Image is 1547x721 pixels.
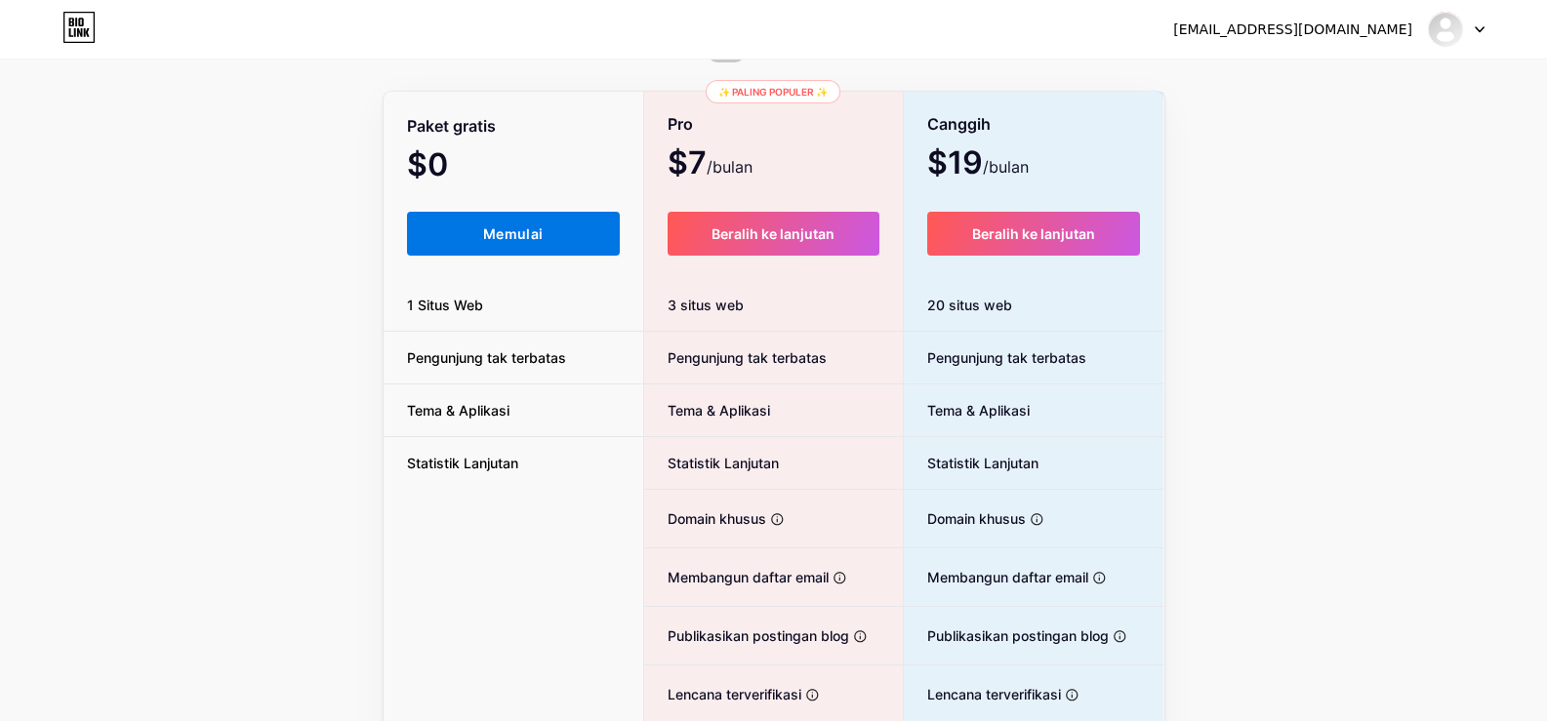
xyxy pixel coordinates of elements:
[668,114,693,134] font: Pro
[668,510,766,527] font: Domain khusus
[1173,21,1412,37] font: [EMAIL_ADDRESS][DOMAIN_NAME]
[668,627,849,644] font: Publikasikan postingan blog
[668,143,707,181] font: $7
[983,157,1029,177] font: /bulan
[712,225,835,242] font: Beralih ke lanjutan
[927,297,1012,313] font: 20 situs web
[407,212,621,256] button: Memulai
[707,157,753,177] font: /bulan
[927,143,983,181] font: $19
[668,402,770,419] font: Tema & Aplikasi
[407,455,518,471] font: Statistik Lanjutan
[927,114,991,134] font: Canggih
[927,402,1030,419] font: Tema & Aplikasi
[1427,11,1464,48] img: sholagiadigital
[927,569,1088,585] font: Membangun daftar email
[668,212,879,256] button: Beralih ke lanjutan
[927,455,1038,471] font: Statistik Lanjutan
[668,569,829,585] font: Membangun daftar email
[668,297,744,313] font: 3 situs web
[718,86,828,98] font: ✨ Paling populer ✨
[483,225,543,242] font: Memulai
[407,349,566,366] font: Pengunjung tak terbatas
[407,297,483,313] font: 1 Situs Web
[668,686,801,702] font: Lencana terverifikasi
[407,402,509,419] font: Tema & Aplikasi
[927,212,1141,256] button: Beralih ke lanjutan
[407,116,496,136] font: Paket gratis
[972,225,1095,242] font: Beralih ke lanjutan
[927,686,1061,702] font: Lencana terverifikasi
[407,145,448,183] font: $0
[927,349,1086,366] font: Pengunjung tak terbatas
[927,510,1026,527] font: Domain khusus
[668,349,827,366] font: Pengunjung tak terbatas
[668,455,779,471] font: Statistik Lanjutan
[927,627,1109,644] font: Publikasikan postingan blog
